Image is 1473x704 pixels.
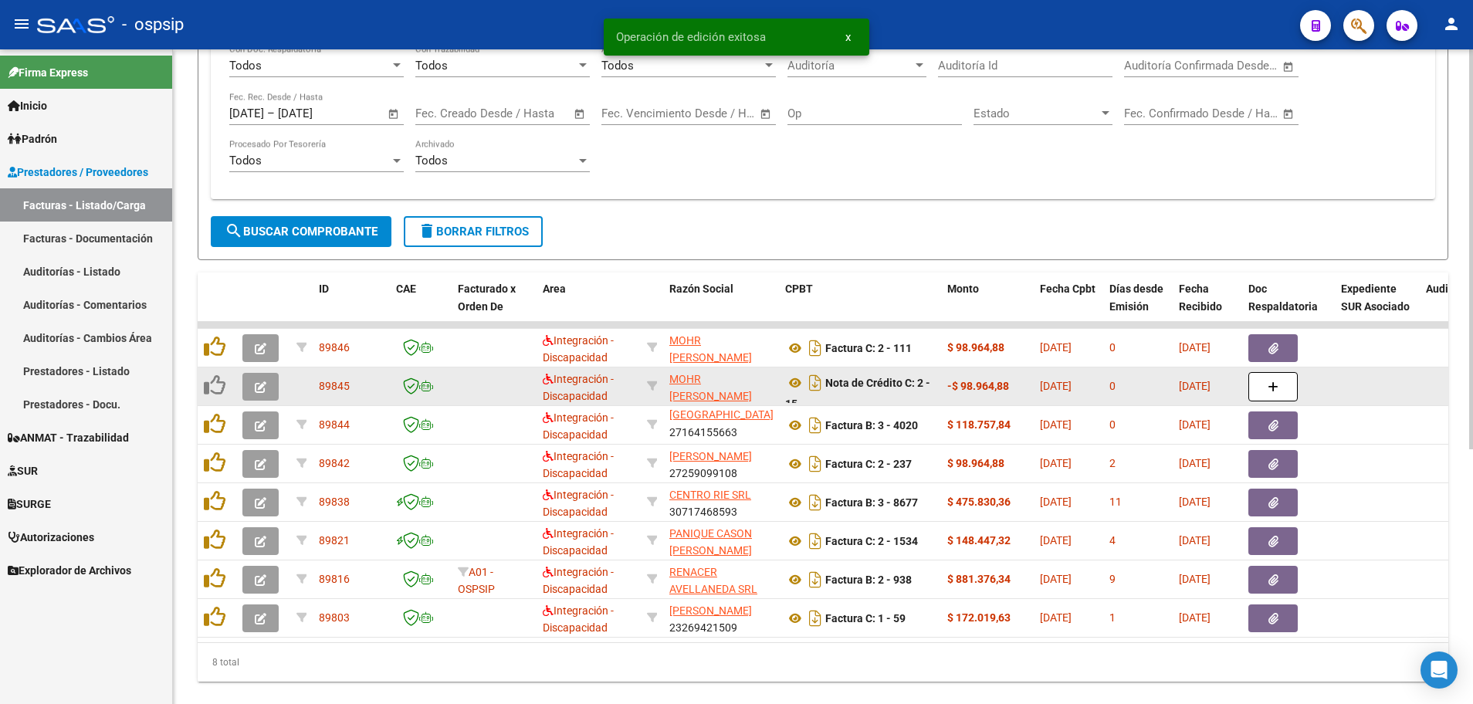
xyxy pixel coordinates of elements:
[1109,534,1116,547] span: 4
[225,222,243,240] mat-icon: search
[1109,611,1116,624] span: 1
[319,611,350,624] span: 89803
[805,371,825,395] i: Descargar documento
[1124,107,1187,120] input: Fecha inicio
[1280,58,1298,76] button: Open calendar
[785,377,930,410] strong: Nota de Crédito C: 2 - 15
[669,486,773,519] div: 30717468593
[825,612,906,624] strong: Factura C: 1 - 59
[313,272,390,340] datatable-header-cell: ID
[669,450,752,462] span: [PERSON_NAME]
[825,574,912,586] strong: Factura B: 2 - 938
[1179,457,1211,469] span: [DATE]
[229,107,264,120] input: Fecha inicio
[669,409,773,442] div: 27164155663
[825,342,912,354] strong: Factura C: 2 - 111
[543,334,614,364] span: Integración - Discapacidad
[1179,341,1211,354] span: [DATE]
[319,418,350,431] span: 89844
[947,283,979,295] span: Monto
[669,564,773,596] div: 30714338370
[8,462,38,479] span: SUR
[415,59,448,73] span: Todos
[1280,105,1298,123] button: Open calendar
[543,489,614,519] span: Integración - Discapacidad
[458,283,516,313] span: Facturado x Orden De
[492,107,567,120] input: Fecha fin
[1124,59,1187,73] input: Fecha inicio
[458,566,495,596] span: A01 - OSPSIP
[825,496,918,509] strong: Factura B: 3 - 8677
[947,380,1009,392] strong: -$ 98.964,88
[947,418,1011,431] strong: $ 118.757,84
[278,107,353,120] input: Fecha fin
[1040,534,1072,547] span: [DATE]
[947,611,1011,624] strong: $ 172.019,63
[319,380,350,392] span: 89845
[669,602,773,635] div: 23269421509
[8,496,51,513] span: SURGE
[1248,283,1318,313] span: Doc Respaldatoria
[757,105,775,123] button: Open calendar
[1040,573,1072,585] span: [DATE]
[1109,418,1116,431] span: 0
[805,606,825,631] i: Descargar documento
[543,604,614,635] span: Integración - Discapacidad
[805,336,825,360] i: Descargar documento
[1109,573,1116,585] span: 9
[415,107,478,120] input: Fecha inicio
[947,341,1004,354] strong: $ 98.964,88
[396,283,416,295] span: CAE
[319,283,329,295] span: ID
[198,643,1448,682] div: 8 total
[225,225,378,239] span: Buscar Comprobante
[1179,496,1211,508] span: [DATE]
[825,458,912,470] strong: Factura C: 2 - 237
[825,419,918,432] strong: Factura B: 3 - 4020
[1040,457,1072,469] span: [DATE]
[669,371,773,403] div: 27329210680
[1179,283,1222,313] span: Fecha Recibido
[1040,341,1072,354] span: [DATE]
[543,411,614,442] span: Integración - Discapacidad
[1103,272,1173,340] datatable-header-cell: Días desde Emisión
[1341,283,1410,313] span: Expediente SUR Asociado
[229,59,262,73] span: Todos
[1426,283,1471,295] span: Auditoria
[669,489,751,501] span: CENTRO RIE SRL
[385,105,403,123] button: Open calendar
[1242,272,1335,340] datatable-header-cell: Doc Respaldatoria
[785,283,813,295] span: CPBT
[1200,59,1275,73] input: Fecha fin
[319,496,350,508] span: 89838
[1109,380,1116,392] span: 0
[805,529,825,553] i: Descargar documento
[669,604,752,617] span: [PERSON_NAME]
[825,535,918,547] strong: Factura C: 2 - 1534
[669,283,733,295] span: Razón Social
[616,29,766,45] span: Operación de edición exitosa
[543,283,566,295] span: Area
[543,450,614,480] span: Integración - Discapacidad
[8,529,94,546] span: Autorizaciones
[571,105,589,123] button: Open calendar
[669,373,752,403] span: MOHR [PERSON_NAME]
[833,23,863,51] button: x
[8,562,131,579] span: Explorador de Archivos
[8,64,88,81] span: Firma Express
[805,490,825,515] i: Descargar documento
[1200,107,1275,120] input: Fecha fin
[267,107,275,120] span: –
[779,272,941,340] datatable-header-cell: CPBT
[805,413,825,438] i: Descargar documento
[418,225,529,239] span: Borrar Filtros
[1173,272,1242,340] datatable-header-cell: Fecha Recibido
[669,334,752,364] span: MOHR [PERSON_NAME]
[601,107,664,120] input: Fecha inicio
[319,573,350,585] span: 89816
[319,457,350,469] span: 89842
[947,457,1004,469] strong: $ 98.964,88
[1179,418,1211,431] span: [DATE]
[805,567,825,592] i: Descargar documento
[1335,272,1420,340] datatable-header-cell: Expediente SUR Asociado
